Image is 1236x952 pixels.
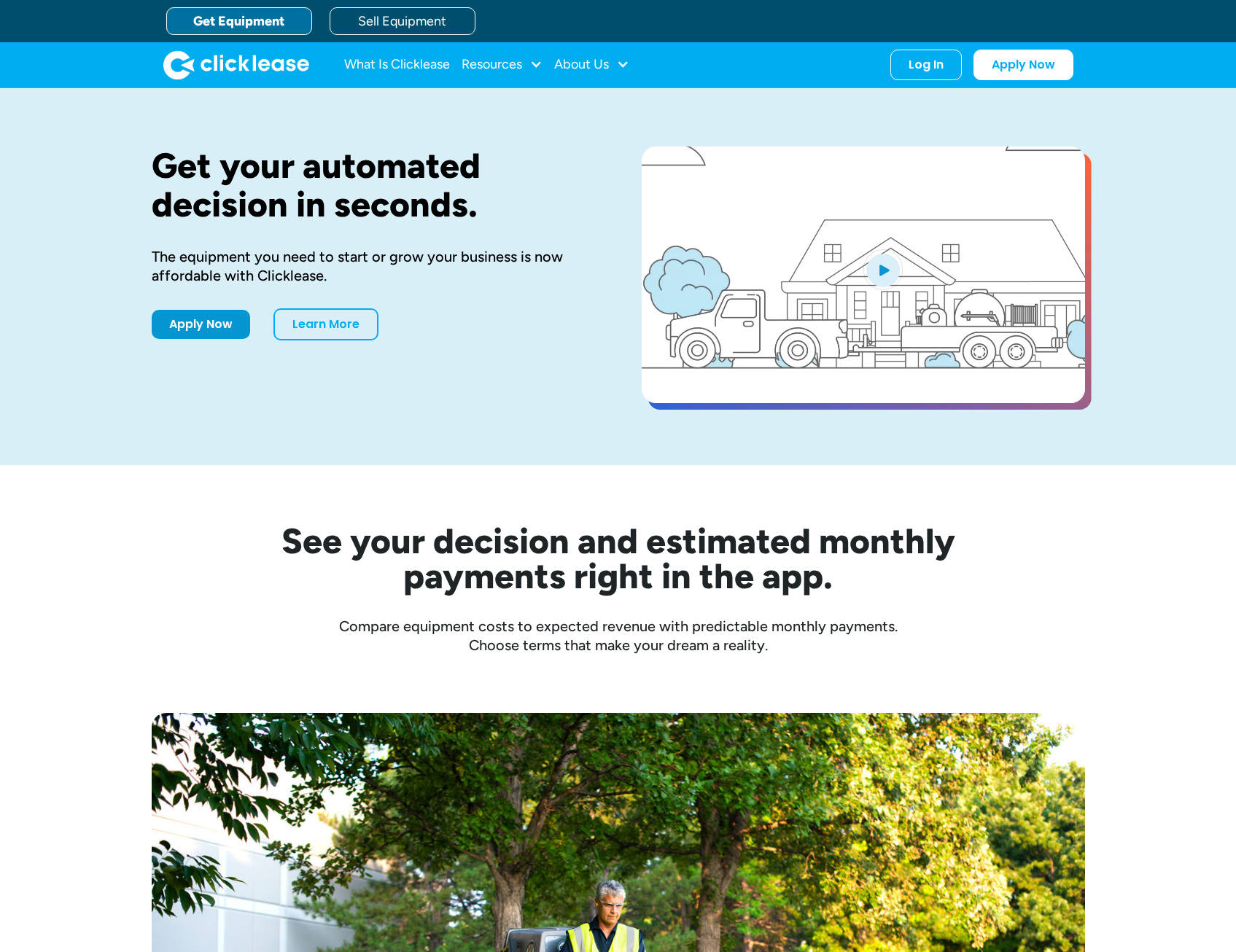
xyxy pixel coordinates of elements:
a: Learn More [273,308,378,340]
img: Clicklease logo [163,50,309,79]
a: Apply Now [973,50,1073,80]
div: Log In [909,58,944,72]
a: What Is Clicklease [344,50,450,79]
img: Blue play button logo on a light blue circular background [863,249,903,290]
h2: See your decision and estimated monthly payments right in the app. [210,523,1027,593]
div: Compare equipment costs to expected revenue with predictable monthly payments. Choose terms that ... [152,617,1085,655]
a: Apply Now [152,310,250,339]
a: Get Equipment [166,7,312,35]
h1: Get your automated decision in seconds. [152,147,595,224]
a: Sell Equipment [330,7,475,35]
div: The equipment you need to start or grow your business is now affordable with Clicklease. [152,247,595,285]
